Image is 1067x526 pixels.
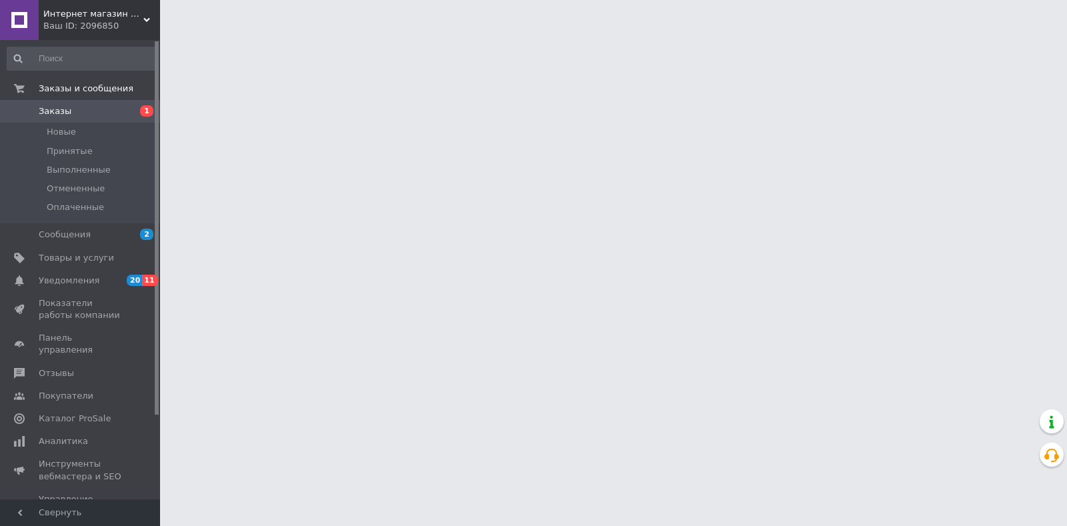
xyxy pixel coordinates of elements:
span: Покупатели [39,390,93,402]
span: Каталог ProSale [39,413,111,425]
span: Оплаченные [47,201,104,213]
span: Аналитика [39,435,88,447]
span: Показатели работы компании [39,297,123,321]
span: Управление сайтом [39,493,123,517]
span: Товары и услуги [39,252,114,264]
span: Новые [47,126,76,138]
span: Отмененные [47,183,105,195]
div: Ваш ID: 2096850 [43,20,160,32]
span: 11 [142,275,157,286]
span: Принятые [47,145,93,157]
span: Заказы и сообщения [39,83,133,95]
span: 1 [140,105,153,117]
input: Поиск [7,47,157,71]
span: Панель управления [39,332,123,356]
span: Отзывы [39,367,74,379]
span: Уведомления [39,275,99,287]
span: Сообщения [39,229,91,241]
span: 20 [127,275,142,286]
span: Интернет магазин Holla [43,8,143,20]
span: 2 [140,229,153,240]
span: Выполненные [47,164,111,176]
span: Заказы [39,105,71,117]
span: Инструменты вебмастера и SEO [39,458,123,482]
